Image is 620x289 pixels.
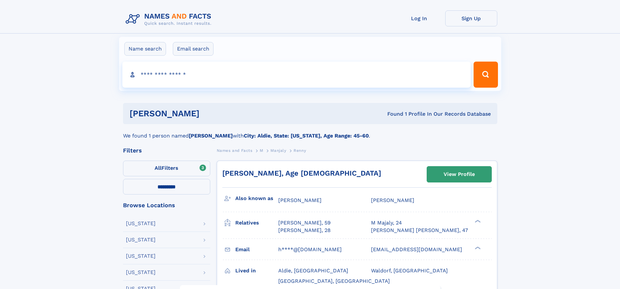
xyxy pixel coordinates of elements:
[473,246,481,250] div: ❯
[235,217,278,228] h3: Relatives
[278,197,322,203] span: [PERSON_NAME]
[124,42,166,56] label: Name search
[235,244,278,255] h3: Email
[278,227,331,234] a: [PERSON_NAME], 28
[371,227,468,234] a: [PERSON_NAME] [PERSON_NAME], 47
[371,267,448,274] span: Waldorf, [GEOGRAPHIC_DATA]
[222,169,381,177] a: [PERSON_NAME], Age [DEMOGRAPHIC_DATA]
[371,197,414,203] span: [PERSON_NAME]
[278,267,348,274] span: Aldie, [GEOGRAPHIC_DATA]
[155,165,161,171] span: All
[474,62,498,88] button: Search Button
[126,270,156,275] div: [US_STATE]
[126,253,156,259] div: [US_STATE]
[293,110,491,118] div: Found 1 Profile In Our Records Database
[260,146,263,154] a: M
[130,109,294,118] h1: [PERSON_NAME]
[371,219,402,226] a: M Majaly, 24
[294,148,306,153] span: Renny
[244,133,369,139] b: City: Aldie, State: [US_STATE], Age Range: 45-60
[270,148,286,153] span: Manjaly
[123,202,210,208] div: Browse Locations
[235,193,278,204] h3: Also known as
[126,221,156,226] div: [US_STATE]
[445,10,497,26] a: Sign Up
[393,10,445,26] a: Log In
[270,146,286,154] a: Manjaly
[444,167,475,182] div: View Profile
[235,265,278,276] h3: Lived in
[260,148,263,153] span: M
[123,148,210,153] div: Filters
[473,219,481,224] div: ❯
[278,219,331,226] a: [PERSON_NAME], 59
[189,133,233,139] b: [PERSON_NAME]
[427,166,491,182] a: View Profile
[123,161,210,176] label: Filters
[371,246,462,253] span: [EMAIL_ADDRESS][DOMAIN_NAME]
[126,237,156,242] div: [US_STATE]
[217,146,253,154] a: Names and Facts
[122,62,471,88] input: search input
[123,124,497,140] div: We found 1 person named with .
[278,278,390,284] span: [GEOGRAPHIC_DATA], [GEOGRAPHIC_DATA]
[123,10,217,28] img: Logo Names and Facts
[173,42,214,56] label: Email search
